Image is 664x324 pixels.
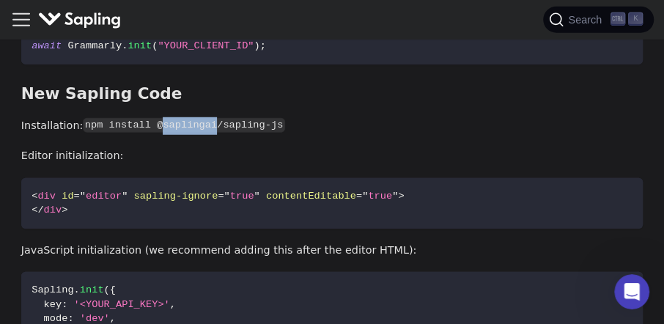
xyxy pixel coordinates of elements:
code: npm install @saplingai/sapling-js [83,118,284,133]
button: Toggle navigation bar [10,9,32,31]
img: Sapling.ai [38,10,122,31]
span: = [74,191,80,202]
span: Grammarly [67,40,122,51]
span: true [368,191,392,202]
span: . [122,40,128,51]
span: </ [32,205,43,216]
span: key [44,299,62,310]
span: . [74,284,80,295]
span: contentEditable [266,191,356,202]
span: { [110,284,116,295]
span: '<YOUR_API_KEY>' [74,299,170,310]
span: > [62,205,67,216]
span: ( [104,284,110,295]
p: Installation: [21,117,643,135]
span: " [122,191,128,202]
span: true [230,191,254,202]
span: = [356,191,362,202]
iframe: Intercom live chat [614,274,649,309]
h3: New Sapling Code [21,84,643,104]
span: div [44,205,62,216]
span: ; [260,40,266,51]
span: init [128,40,152,51]
span: sapling-ignore [134,191,218,202]
span: init [80,284,104,295]
span: ) [254,40,259,51]
span: div [37,191,56,202]
span: editor [86,191,122,202]
span: : [62,299,67,310]
span: , [170,299,176,310]
span: Search [564,14,610,26]
span: " [392,191,398,202]
p: Editor initialization: [21,147,643,165]
a: Sapling.ai [38,10,127,31]
span: "YOUR_CLIENT_ID" [158,40,254,51]
span: , [110,313,116,324]
span: id [62,191,73,202]
span: await [32,40,62,51]
button: Search (Ctrl+K) [543,7,653,33]
span: < [32,191,37,202]
span: : [67,313,73,324]
span: " [80,191,86,202]
span: " [362,191,368,202]
span: 'dev' [80,313,110,324]
span: " [254,191,259,202]
span: > [398,191,404,202]
span: mode [44,313,68,324]
span: Sapling [32,284,73,295]
kbd: K [628,12,643,26]
span: " [224,191,230,202]
span: = [218,191,224,202]
p: JavaScript initialization (we recommend adding this after the editor HTML): [21,242,643,259]
span: ( [152,40,158,51]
